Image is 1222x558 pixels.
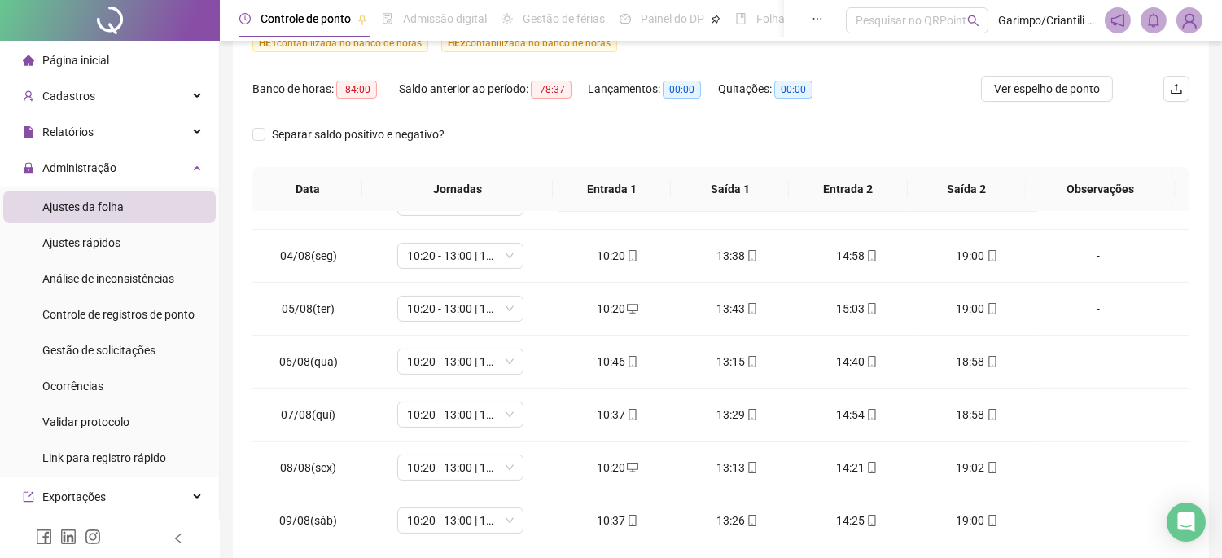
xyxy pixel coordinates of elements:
div: - [1050,300,1146,318]
span: mobile [625,409,638,420]
span: desktop [625,462,638,473]
div: - [1050,406,1146,424]
span: 07/08(qui) [281,408,335,421]
th: Data [252,167,362,212]
button: Ver espelho de ponto [981,76,1113,102]
span: mobile [865,409,878,420]
span: export [23,491,34,503]
span: mobile [745,250,758,261]
th: Entrada 1 [553,167,671,212]
span: 06/08(qua) [279,355,338,368]
div: - [1050,353,1146,371]
span: Ajustes da folha [42,200,124,213]
span: 10:20 - 13:00 | 14:20 - 19:00 [407,349,514,374]
div: 15:03 [810,300,904,318]
span: linkedin [60,529,77,545]
span: Validar protocolo [42,415,129,428]
span: mobile [745,303,758,314]
span: Controle de registros de ponto [42,308,195,321]
span: mobile [625,356,638,367]
div: 13:38 [690,247,784,265]
span: mobile [745,515,758,526]
div: 19:00 [930,512,1023,529]
th: Entrada 2 [789,167,907,212]
span: Relatórios [42,125,94,138]
div: Banco de horas: [252,80,399,99]
div: 13:43 [690,300,784,318]
span: mobile [865,303,878,314]
div: 13:13 [690,459,784,477]
span: mobile [985,515,998,526]
span: facebook [36,529,52,545]
div: Saldo anterior ao período: [399,80,588,99]
span: Folha de pagamento [756,12,861,25]
div: 10:20 [571,247,664,265]
span: -84:00 [336,81,377,99]
span: mobile [865,462,878,473]
span: contabilizada no banco de horas [252,34,428,52]
th: Saída 1 [671,167,789,212]
div: - [1050,247,1146,265]
span: upload [1170,82,1183,95]
div: 13:29 [690,406,784,424]
span: Cadastros [42,90,95,103]
th: Jornadas [362,167,553,212]
span: bell [1146,13,1161,28]
th: Observações [1025,167,1176,212]
span: lock [23,162,34,174]
span: 04/08(seg) [280,249,337,262]
span: 00:00 [774,81,812,99]
span: HE 1 [259,37,277,49]
span: mobile [865,356,878,367]
span: file-done [382,13,393,24]
span: Ver espelho de ponto [994,80,1100,98]
div: Quitações: [718,80,835,99]
span: file [23,126,34,138]
span: 09/08(sáb) [279,514,337,527]
span: Exportações [42,490,106,503]
span: Análise de inconsistências [42,272,174,285]
div: Open Intercom Messenger [1167,503,1206,542]
div: - [1050,459,1146,477]
span: 08/08(sex) [280,461,336,474]
span: left [173,533,184,544]
div: 14:54 [810,406,904,424]
span: mobile [985,409,998,420]
span: mobile [625,515,638,526]
span: -78:37 [531,81,572,99]
span: mobile [745,356,758,367]
span: mobile [985,356,998,367]
span: Administração [42,161,116,174]
div: 18:58 [930,406,1023,424]
div: 14:40 [810,353,904,371]
span: sun [502,13,513,24]
div: 13:26 [690,512,784,529]
span: mobile [985,250,998,261]
span: 10:20 - 13:00 | 14:20 - 19:00 [407,244,514,268]
span: mobile [625,250,638,261]
span: 10:20 - 13:00 | 14:20 - 19:00 [407,455,514,480]
span: notification [1110,13,1125,28]
span: Garimpo/Criantili - O GARIMPO [998,11,1096,29]
div: 18:58 [930,353,1023,371]
span: Página inicial [42,54,109,67]
span: mobile [985,303,998,314]
span: user-add [23,90,34,102]
span: 10:20 - 13:00 | 14:20 - 19:00 [407,297,514,321]
span: Gestão de solicitações [42,344,155,357]
div: 19:00 [930,300,1023,318]
div: 14:21 [810,459,904,477]
span: Controle de ponto [261,12,351,25]
span: 10:20 - 13:00 | 14:20 - 19:00 [407,508,514,533]
span: 05/08(ter) [282,302,335,315]
span: contabilizada no banco de horas [441,34,617,52]
span: home [23,55,34,66]
span: mobile [865,515,878,526]
span: Separar saldo positivo e negativo? [265,125,451,143]
span: 10:20 - 13:00 | 14:20 - 19:00 [407,402,514,427]
span: HE 2 [448,37,466,49]
span: dashboard [620,13,631,24]
div: 10:20 [571,300,664,318]
div: 10:20 [571,459,664,477]
div: - [1050,512,1146,529]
